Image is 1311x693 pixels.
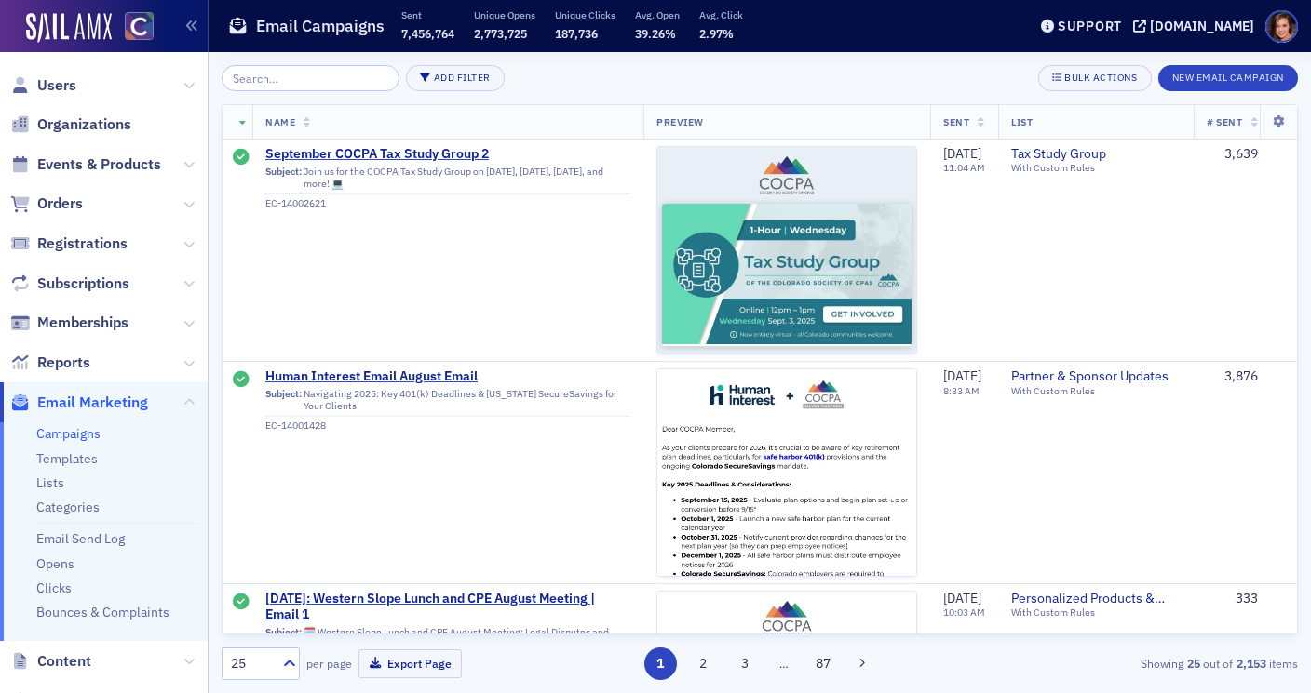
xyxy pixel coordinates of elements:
span: [DATE] [943,590,981,606]
a: Clicks [36,580,72,596]
a: September COCPA Tax Study Group 2 [265,146,630,163]
a: Categories [36,499,100,515]
a: Users [10,75,76,96]
span: [DATE] [943,145,981,162]
p: Unique Clicks [555,8,615,21]
span: Registrations [37,233,128,254]
div: With Custom Rules [1011,606,1181,619]
div: 🗓️ Western Slope Lunch and CPE August Meeting: Legal Disputes and Issues for Accountants [265,626,630,655]
span: Content [37,651,91,672]
span: List [1011,115,1033,128]
button: Add Filter [406,65,505,91]
p: Unique Opens [474,8,535,21]
span: # Sent [1207,115,1242,128]
a: View Homepage [112,12,154,44]
a: [DATE]: Western Slope Lunch and CPE August Meeting | Email 1 [265,591,630,623]
a: Personalized Products & Events [1011,591,1181,607]
a: Email Marketing [10,393,148,413]
div: EC-14001428 [265,420,630,432]
a: Templates [36,450,98,467]
span: 2.97% [699,26,734,41]
span: 7,456,764 [401,26,454,41]
a: Bounces & Complaints [36,604,169,620]
button: [DOMAIN_NAME] [1133,20,1261,33]
span: Sent [943,115,969,128]
p: Avg. Click [699,8,743,21]
span: 187,736 [555,26,598,41]
time: 8:33 AM [943,383,980,396]
div: EC-14002621 [265,197,630,209]
div: Navigating 2025: Key 401(k) Deadlines & [US_STATE] SecureSavings for Your Clients [265,388,630,417]
input: Search… [222,65,399,91]
div: 333 [1207,591,1258,607]
time: 11:04 AM [943,161,985,174]
button: Bulk Actions [1038,65,1151,91]
a: Email Send Log [36,530,125,547]
span: Subject: [265,626,302,650]
a: Opens [36,555,74,572]
div: Showing out of items [953,655,1298,672]
h1: Email Campaigns [256,15,385,37]
p: Sent [401,8,454,21]
time: 10:03 AM [943,606,985,619]
div: 3,876 [1207,368,1258,385]
div: Join us for the COCPA Tax Study Group on [DATE], [DATE], [DATE], and more! 💻 [265,166,630,194]
p: Avg. Open [635,8,680,21]
a: Orders [10,193,83,214]
a: Registrations [10,233,128,254]
a: Events & Products [10,154,161,175]
div: Bulk Actions [1064,73,1137,83]
span: Email Marketing [37,393,148,413]
div: [DOMAIN_NAME] [1150,18,1254,34]
span: Memberships [37,313,128,333]
div: Support [1058,18,1122,34]
span: Orders [37,193,83,214]
span: Organizations [37,114,131,135]
span: Subject: [265,166,302,190]
a: New Email Campaign [1158,68,1298,85]
a: Reports [10,353,90,373]
span: Preview [656,115,704,128]
span: Events & Products [37,154,161,175]
div: Sent [233,371,250,390]
div: Sent [233,593,250,612]
button: 1 [644,647,677,680]
button: 2 [686,647,719,680]
div: 25 [231,654,272,673]
div: 3,639 [1207,146,1258,163]
a: Memberships [10,313,128,333]
a: Tax Study Group [1011,146,1181,163]
span: 2,773,725 [474,26,527,41]
a: Lists [36,474,64,491]
a: Partner & Sponsor Updates [1011,368,1181,385]
button: 3 [729,647,762,680]
button: 87 [807,647,840,680]
span: 39.26% [635,26,676,41]
strong: 25 [1183,655,1203,672]
a: Human Interest Email August Email [265,368,630,385]
span: Subject: [265,388,302,412]
span: Subscriptions [37,273,129,294]
img: SailAMX [125,12,154,41]
a: Organizations [10,114,131,135]
a: Campaigns [36,425,101,442]
span: Name [265,115,295,128]
img: SailAMX [26,13,112,43]
button: Export Page [358,649,462,678]
div: With Custom Rules [1011,384,1181,396]
span: … [771,655,797,672]
a: Content [10,651,91,672]
div: With Custom Rules [1011,162,1181,174]
label: per page [306,655,352,672]
span: [DATE] [943,367,981,384]
strong: 2,153 [1233,655,1269,672]
span: Reports [37,353,90,373]
span: Profile [1265,10,1298,43]
button: New Email Campaign [1158,65,1298,91]
div: Sent [233,149,250,167]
